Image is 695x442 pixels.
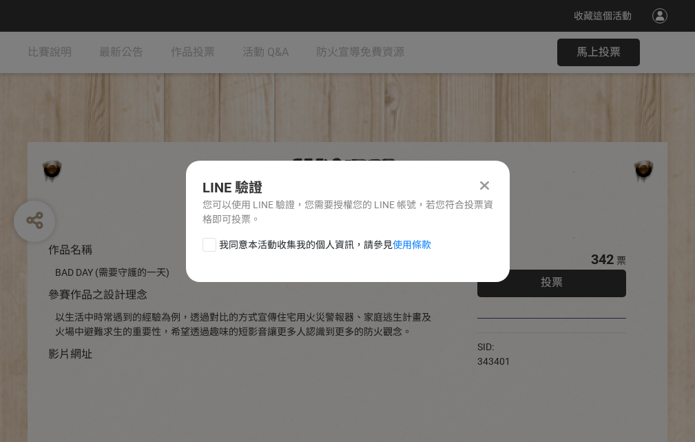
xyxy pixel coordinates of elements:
span: 作品投票 [171,46,215,59]
a: 比賽說明 [28,32,72,73]
span: 馬上投票 [577,46,621,59]
span: 活動 Q&A [242,46,289,59]
span: 最新公告 [99,46,143,59]
div: BAD DAY (需要守護的一天) [55,265,436,280]
span: SID: 343401 [477,341,510,367]
span: 作品名稱 [48,243,92,257]
span: 參賽作品之設計理念 [48,288,147,301]
span: 投票 [541,276,563,289]
iframe: Facebook Share [514,340,583,354]
div: 以生活中時常遇到的經驗為例，透過對比的方式宣傳住宅用火災警報器、家庭逃生計畫及火場中避難求生的重要性，希望透過趣味的短影音讓更多人認識到更多的防火觀念。 [55,310,436,339]
span: 防火宣導免費資源 [316,46,404,59]
span: 票 [616,255,626,266]
span: 比賽說明 [28,46,72,59]
div: 您可以使用 LINE 驗證，您需要授權您的 LINE 帳號，若您符合投票資格即可投票。 [203,198,493,227]
a: 使用條款 [393,239,431,250]
span: 342 [591,251,614,268]
a: 活動 Q&A [242,32,289,73]
span: 影片網址 [48,348,92,361]
a: 最新公告 [99,32,143,73]
div: LINE 驗證 [203,177,493,198]
button: 馬上投票 [557,39,640,66]
a: 作品投票 [171,32,215,73]
span: 收藏這個活動 [574,10,632,21]
a: 防火宣導免費資源 [316,32,404,73]
span: 我同意本活動收集我的個人資訊，請參見 [219,238,431,252]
